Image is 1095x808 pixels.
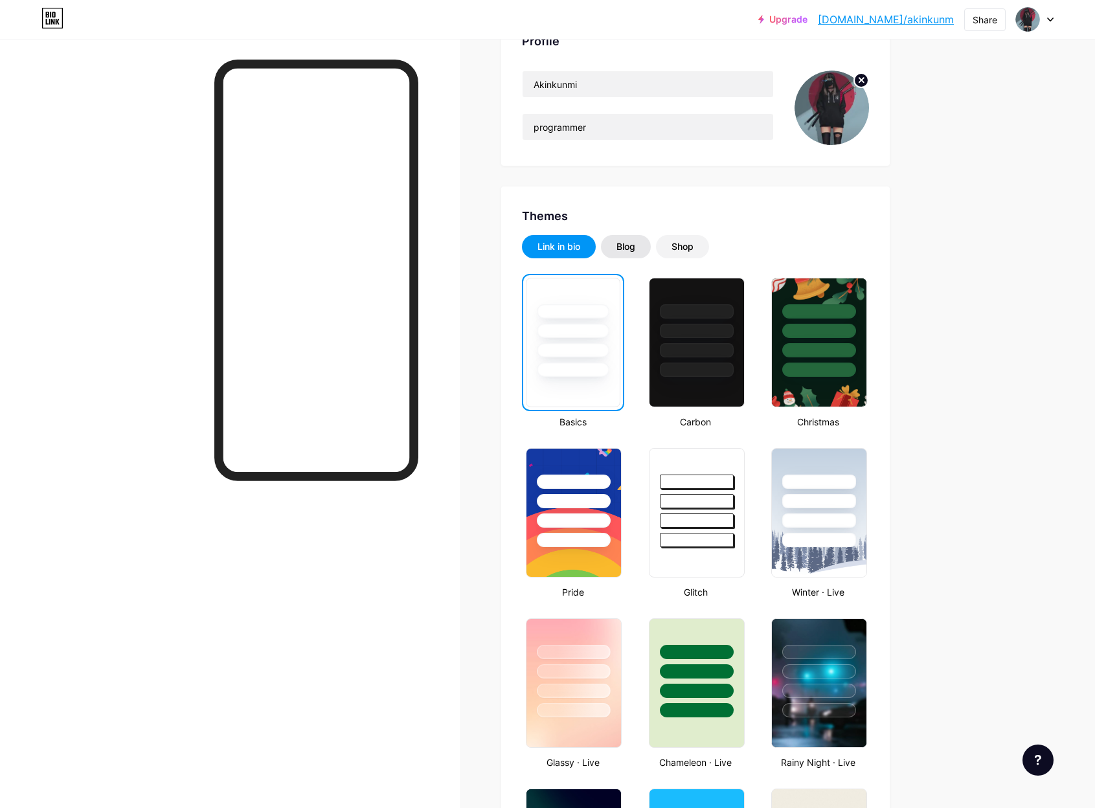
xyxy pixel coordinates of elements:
div: Shop [672,240,694,253]
div: Blog [616,240,635,253]
div: Share [973,13,997,27]
div: Rainy Night · Live [767,756,869,769]
input: Bio [523,114,773,140]
div: Link in bio [537,240,580,253]
a: Upgrade [758,14,807,25]
img: Akinkunmi Oyewole [795,71,869,145]
div: Basics [522,415,624,429]
div: Christmas [767,415,869,429]
div: Carbon [645,415,747,429]
div: Winter · Live [767,585,869,599]
a: [DOMAIN_NAME]/akinkunm [818,12,954,27]
input: Name [523,71,773,97]
div: Themes [522,207,869,225]
div: Pride [522,585,624,599]
div: Profile [522,32,869,50]
div: Glitch [645,585,747,599]
div: Glassy · Live [522,756,624,769]
div: Chameleon · Live [645,756,747,769]
img: Akinkunmi Oyewole [1015,7,1040,32]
